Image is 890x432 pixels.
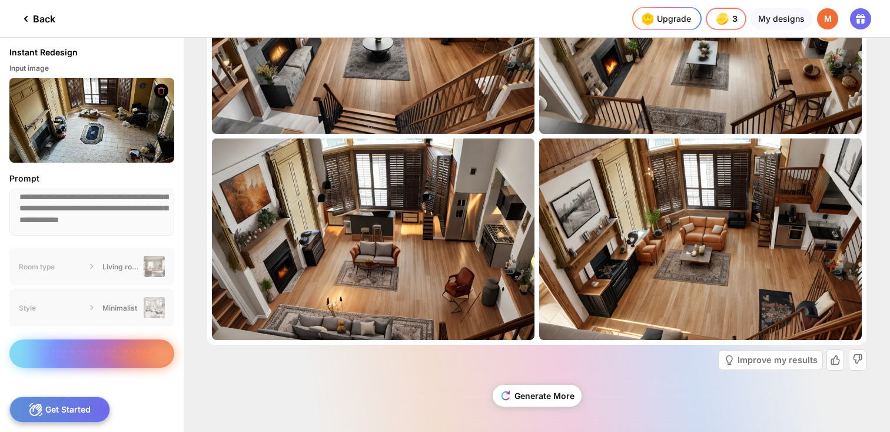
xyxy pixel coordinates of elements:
div: Instant Redesign [9,47,78,58]
div: Back [19,12,55,26]
div: Get Started [9,397,110,423]
div: My designs [750,8,812,29]
div: M [817,8,838,29]
div: Prompt [9,172,174,185]
img: upgrade-nav-btn-icon.gif [638,9,657,28]
div: Input image [9,64,174,73]
div: Upgrade [638,9,691,28]
span: 3 [732,14,739,24]
div: Improve my results [738,356,818,364]
div: Generate More [493,385,582,407]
